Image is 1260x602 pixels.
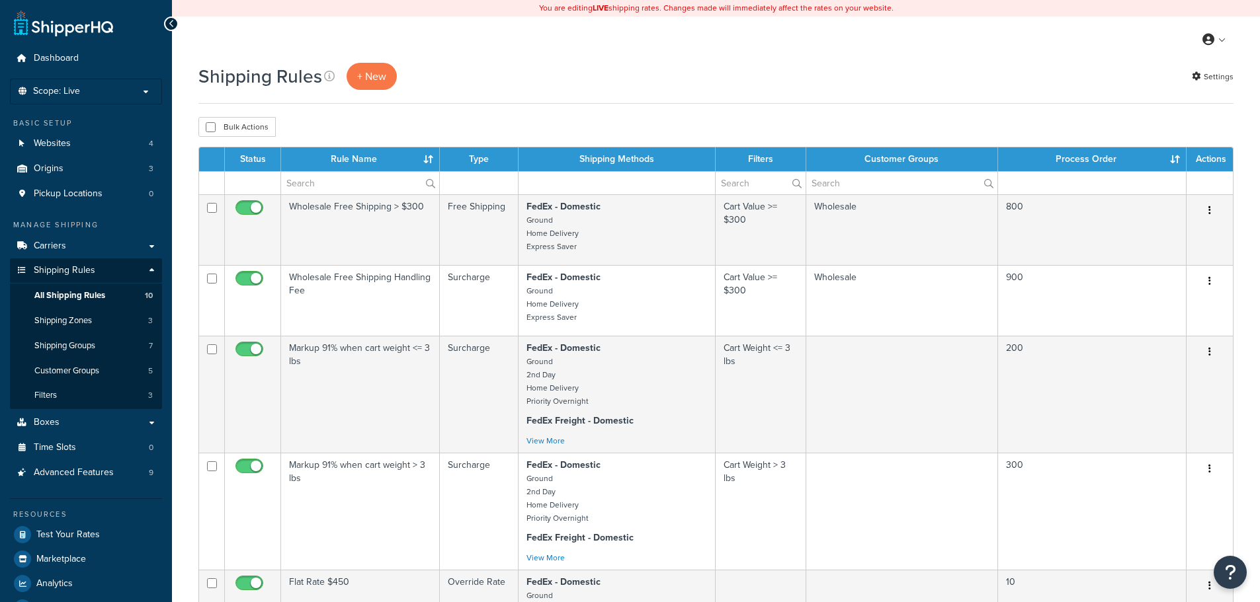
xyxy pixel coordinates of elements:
[10,132,162,156] a: Websites 4
[198,63,322,89] h1: Shipping Rules
[716,147,806,171] th: Filters
[716,194,806,265] td: Cart Value >= $300
[148,315,153,326] span: 3
[34,241,66,252] span: Carriers
[10,157,162,181] a: Origins 3
[10,258,162,409] li: Shipping Rules
[10,547,162,571] a: Marketplace
[716,336,806,453] td: Cart Weight <= 3 lbs
[593,2,609,14] b: LIVE
[34,290,105,301] span: All Shipping Rules
[10,410,162,435] a: Boxes
[34,340,95,352] span: Shipping Groups
[10,435,162,460] li: Time Slots
[10,283,162,308] li: All Shipping Rules
[34,53,79,64] span: Dashboard
[36,578,73,589] span: Analytics
[440,265,519,336] td: Surcharge
[10,182,162,206] li: Pickup Locations
[281,336,440,453] td: Markup 91% when cart weight <= 3 lbs
[34,163,63,174] span: Origins
[10,118,162,129] div: Basic Setup
[149,138,153,149] span: 4
[1187,147,1233,171] th: Actions
[10,461,162,485] a: Advanced Features 9
[10,283,162,308] a: All Shipping Rules 10
[998,336,1187,453] td: 200
[440,336,519,453] td: Surcharge
[10,572,162,595] a: Analytics
[281,453,440,570] td: Markup 91% when cart weight > 3 lbs
[347,63,397,90] p: + New
[10,334,162,358] li: Shipping Groups
[149,467,153,478] span: 9
[10,219,162,231] div: Manage Shipping
[10,46,162,71] li: Dashboard
[998,265,1187,336] td: 900
[36,554,86,565] span: Marketplace
[14,10,113,36] a: ShipperHQ Home
[998,147,1187,171] th: Process Order : activate to sort column ascending
[34,442,76,453] span: Time Slots
[148,390,153,401] span: 3
[10,157,162,181] li: Origins
[10,182,162,206] a: Pickup Locations 0
[440,147,519,171] th: Type
[10,132,162,156] li: Websites
[526,414,634,428] strong: FedEx Freight - Domestic
[716,172,805,194] input: Search
[149,340,153,352] span: 7
[10,359,162,383] li: Customer Groups
[10,461,162,485] li: Advanced Features
[526,270,601,284] strong: FedEx - Domestic
[526,552,565,564] a: View More
[526,435,565,447] a: View More
[526,341,601,355] strong: FedEx - Domestic
[149,188,153,200] span: 0
[526,285,579,323] small: Ground Home Delivery Express Saver
[36,529,100,541] span: Test Your Rates
[806,194,999,265] td: Wholesale
[149,163,153,174] span: 3
[1214,556,1247,589] button: Open Resource Center
[10,509,162,520] div: Resources
[281,194,440,265] td: Wholesale Free Shipping > $300
[10,359,162,383] a: Customer Groups 5
[34,417,60,428] span: Boxes
[34,138,71,149] span: Websites
[716,453,806,570] td: Cart Weight > 3 lbs
[1192,67,1234,86] a: Settings
[440,194,519,265] td: Free Shipping
[440,453,519,570] td: Surcharge
[281,147,440,171] th: Rule Name : activate to sort column ascending
[10,258,162,283] a: Shipping Rules
[10,334,162,358] a: Shipping Groups 7
[281,172,439,194] input: Search
[34,467,114,478] span: Advanced Features
[33,86,80,97] span: Scope: Live
[10,523,162,546] a: Test Your Rates
[10,435,162,460] a: Time Slots 0
[10,234,162,258] a: Carriers
[998,453,1187,570] td: 300
[998,194,1187,265] td: 800
[34,390,57,401] span: Filters
[34,265,95,276] span: Shipping Rules
[149,442,153,453] span: 0
[806,147,999,171] th: Customer Groups
[806,172,998,194] input: Search
[526,472,588,524] small: Ground 2nd Day Home Delivery Priority Overnight
[148,365,153,377] span: 5
[526,356,588,407] small: Ground 2nd Day Home Delivery Priority Overnight
[526,531,634,545] strong: FedEx Freight - Domestic
[225,147,281,171] th: Status
[526,458,601,472] strong: FedEx - Domestic
[806,265,999,336] td: Wholesale
[10,383,162,408] a: Filters 3
[519,147,716,171] th: Shipping Methods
